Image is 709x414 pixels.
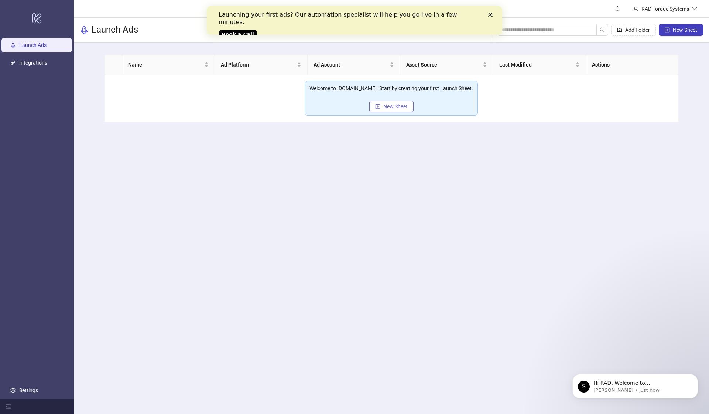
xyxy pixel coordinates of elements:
iframe: Intercom live chat banner [207,6,502,35]
span: Name [128,61,203,69]
a: Settings [19,387,38,393]
a: Launch Ads [19,42,47,48]
span: New Sheet [673,27,697,33]
span: bell [615,6,620,11]
button: New Sheet [369,101,414,112]
span: Add Folder [625,27,650,33]
th: Actions [586,55,679,75]
th: Asset Source [400,55,493,75]
span: Asset Source [406,61,481,69]
span: search [600,27,605,33]
span: Ad Account [314,61,388,69]
span: rocket [80,26,89,34]
span: folder-add [617,27,622,33]
span: Ad Platform [221,61,295,69]
div: Close [281,7,289,11]
span: menu-fold [6,404,11,409]
a: Book a Call [12,24,50,33]
th: Name [122,55,215,75]
span: Last Modified [499,61,574,69]
h3: Launch Ads [92,24,138,36]
div: RAD Torque Systems [638,5,692,13]
th: Ad Platform [215,55,308,75]
span: New Sheet [383,103,408,109]
span: plus-square [665,27,670,33]
button: Add Folder [611,24,656,36]
iframe: Intercom notifications message [561,359,709,410]
div: Welcome to [DOMAIN_NAME]. Start by creating your first Launch Sheet. [309,84,473,92]
a: Integrations [19,60,47,66]
th: Ad Account [308,55,400,75]
span: plus-square [375,104,380,109]
th: Last Modified [493,55,586,75]
span: down [692,6,697,11]
button: New Sheet [659,24,703,36]
span: user [633,6,638,11]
